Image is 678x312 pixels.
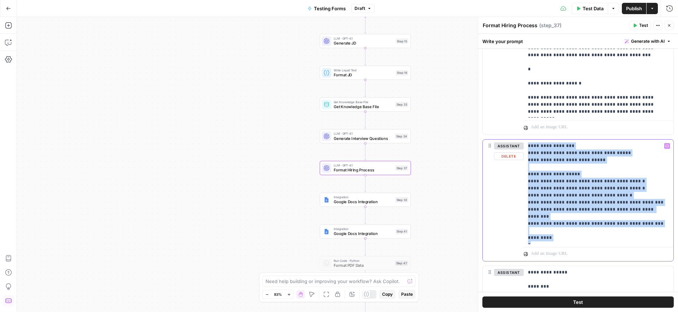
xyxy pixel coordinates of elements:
g: Edge from step_37 to step_32 [364,175,366,192]
button: Paste [398,290,416,299]
span: Integration [334,226,393,231]
span: Write Liquid Text [334,68,394,72]
span: Testing Forms [314,5,346,12]
g: Edge from step_40 to step_15 [364,16,366,33]
button: Test [482,296,674,308]
div: Write your prompt [478,34,678,48]
span: Google Docs Integration [334,199,393,205]
textarea: Format Hiring Process [483,22,537,29]
g: Edge from step_41 to step_47 [364,239,366,255]
span: Get Knowledge Base File [334,104,393,110]
button: assistant [494,269,524,276]
button: Test Data [572,3,608,14]
span: Google Docs Integration [334,231,393,237]
g: Edge from step_34 to step_37 [364,143,366,160]
div: IntegrationGoogle Docs IntegrationStep 32 [320,193,411,207]
span: Paste [401,291,413,298]
div: Step 16 [396,70,408,76]
div: Step 15 [396,39,408,44]
span: Copy [382,291,393,298]
div: Run Code · PythonFormat PDF DataStep 47 [320,256,411,270]
span: Format JD [334,72,394,78]
span: Get Knowledge Base File [334,100,393,104]
g: Edge from step_33 to step_34 [364,112,366,129]
span: LLM · GPT-4.1 [334,131,393,136]
span: ( step_37 ) [539,22,561,29]
g: Edge from step_32 to step_41 [364,207,366,224]
div: Step 34 [395,134,408,139]
span: Format Hiring Process [334,167,393,173]
button: Copy [379,290,395,299]
span: Test [573,299,583,306]
span: Integration [334,195,393,199]
span: LLM · GPT-4.1 [334,163,393,167]
div: Write Liquid TextFormat JDStep 16 [320,66,411,80]
button: Testing Forms [303,3,350,14]
div: Step 47 [395,260,408,266]
span: Format PDF Data [334,262,393,268]
div: Step 33 [395,102,408,107]
g: Edge from step_15 to step_16 [364,48,366,65]
div: LLM · GPT-4.1Format Hiring ProcessStep 37 [320,161,411,175]
span: LLM · GPT-4.1 [334,36,394,41]
div: Step 41 [395,229,408,234]
span: Generate JD [334,40,394,46]
img: Instagram%20post%20-%201%201.png [323,229,329,235]
div: Get Knowledge Base FileGet Knowledge Base FileStep 33 [320,98,411,112]
div: LLM · GPT-4.1Generate JDStep 15 [320,34,411,48]
div: assistantDelete [483,140,518,261]
span: Run Code · Python [334,258,393,263]
button: assistant [494,142,524,149]
span: Test Data [583,5,603,12]
div: Step 32 [395,197,408,202]
button: Generate with AI [622,37,674,46]
div: Step 37 [395,165,408,171]
button: Publish [622,3,646,14]
span: Generate with AI [631,38,665,45]
span: 83% [274,292,282,297]
span: Generate Interview Questions [334,135,393,141]
button: Test [630,21,651,30]
span: Draft [355,5,365,12]
img: Instagram%20post%20-%201%201.png [323,197,329,203]
div: IntegrationGoogle Docs IntegrationStep 41 [320,224,411,239]
button: Draft [351,4,375,13]
button: Delete [494,152,524,160]
span: Test [639,22,648,29]
g: Edge from step_16 to step_33 [364,80,366,97]
div: LLM · GPT-4.1Generate Interview QuestionsStep 34 [320,129,411,143]
span: Publish [626,5,642,12]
